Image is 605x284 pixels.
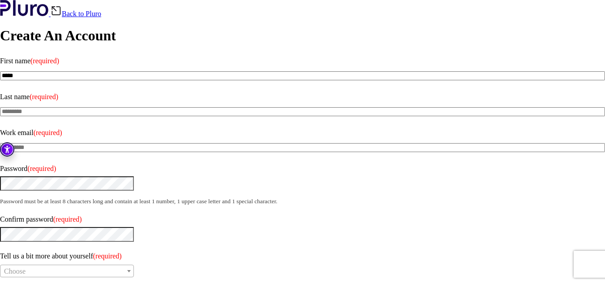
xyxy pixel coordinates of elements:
a: Back to Pluro [51,10,101,17]
span: (required) [93,252,122,260]
span: (required) [27,165,56,172]
span: (required) [30,57,59,65]
span: (required) [53,215,82,223]
span: (required) [30,93,58,100]
img: Back icon [51,5,62,16]
span: Choose [4,267,26,275]
span: (required) [34,129,62,136]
